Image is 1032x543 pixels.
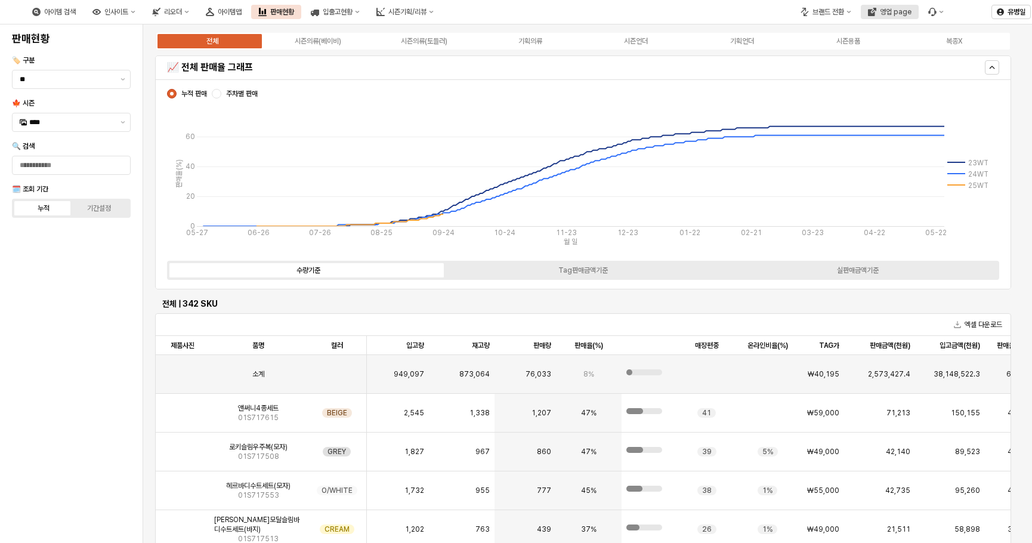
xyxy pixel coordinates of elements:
span: 01S717508 [238,452,279,461]
span: GREY [327,447,346,456]
span: 6.7% [1006,369,1024,379]
h5: 📈 전체 판매율 그래프 [167,61,789,73]
div: 수량기준 [296,266,320,274]
span: 47% [581,447,597,456]
span: 재고량 [472,341,490,350]
span: 2,573,427.4 [868,369,910,379]
span: 🗓️ 조회 기간 [12,185,48,193]
div: 복종X [946,37,962,45]
span: 39 [702,447,712,456]
label: 실판매금액기준 [721,265,995,276]
span: 58,898 [954,525,980,534]
div: 기획언더 [730,37,754,45]
span: 26 [702,525,712,534]
button: 아이템맵 [199,5,249,19]
div: 아이템 검색 [44,8,76,16]
label: 복종X [901,36,1007,47]
div: 누적 [38,204,50,212]
button: 제안 사항 표시 [116,113,130,131]
label: 기획언더 [689,36,795,47]
h6: 전체 | 342 SKU [162,298,1004,309]
span: 🏷️ 구분 [12,56,35,64]
span: 777 [537,486,551,495]
span: 매장편중 [695,341,719,350]
main: App Frame [143,24,1032,543]
span: 45% [581,486,597,495]
button: 리오더 [145,5,196,19]
div: 입출고현황 [323,8,353,16]
span: 37% [1008,525,1023,534]
span: ₩59,000 [807,408,839,418]
div: 시즌기획/리뷰 [388,8,427,16]
span: 38 [702,486,712,495]
p: 유병일 [1008,7,1025,17]
div: 아이템 검색 [25,5,83,19]
label: 기간설정 [72,203,127,214]
button: 유병일 [991,5,1031,19]
div: 전체 [206,37,218,45]
span: 1,732 [404,486,424,495]
span: 2,545 [404,408,424,418]
span: 38,148,522.3 [934,369,980,379]
span: 앤써니4종세트 [238,403,279,413]
span: 5% [762,447,773,456]
span: 37% [581,525,597,534]
span: 955 [475,486,490,495]
span: 판매율(%) [574,341,603,350]
div: 입출고현황 [304,5,367,19]
div: 시즌의류(베이비) [295,37,341,45]
div: 버그 제보 및 기능 개선 요청 [921,5,951,19]
label: 누적 [16,203,72,214]
div: 인사이트 [85,5,143,19]
span: ₩49,000 [807,525,839,534]
span: 76,033 [526,369,551,379]
div: 아이템맵 [218,8,242,16]
button: Hide [985,60,999,75]
span: 949,097 [394,369,424,379]
button: 제안 사항 표시 [116,70,130,88]
span: 온라인비율(%) [747,341,788,350]
span: 헤르바디수트세트(모자) [226,481,291,490]
span: 판매금액(천원) [870,341,910,350]
div: 기획의류 [518,37,542,45]
div: Tag판매금액기준 [558,266,608,274]
label: 기획의류 [477,36,583,47]
span: 89,523 [955,447,980,456]
button: 브랜드 전환 [793,5,858,19]
label: 수량기준 [171,265,446,276]
span: 판매량 [533,341,551,350]
span: TAG가 [819,341,839,350]
span: [PERSON_NAME]모달슬림바디수트세트(바지) [214,515,302,534]
div: 영업 page [880,8,912,16]
span: 로키슬림우주복(모자) [229,442,288,452]
span: 소계 [252,369,264,379]
span: ₩40,195 [808,369,839,379]
div: 시즌용품 [836,37,860,45]
span: CREAM [325,525,350,534]
div: 실판매금액기준 [837,266,879,274]
div: 판매현황 [270,8,294,16]
span: ₩49,000 [807,447,839,456]
span: 입고량 [406,341,424,350]
span: 71,213 [886,408,910,418]
span: 품명 [252,341,264,350]
label: 시즌용품 [795,36,901,47]
button: 시즌기획/리뷰 [369,5,441,19]
div: 판매현황 [251,5,301,19]
span: 1,202 [405,525,424,534]
span: ₩55,000 [807,486,839,495]
div: 인사이트 [104,8,128,16]
span: 1,207 [532,408,551,418]
span: 01S717553 [238,490,279,500]
span: 45% [1008,486,1023,495]
label: 시즌의류(토들러) [371,36,477,47]
div: 기간설정 [87,204,111,212]
span: 95,260 [955,486,980,495]
span: 439 [537,525,551,534]
div: 시즌언더 [624,37,648,45]
span: 1,827 [404,447,424,456]
div: 브랜드 전환 [812,8,844,16]
span: 🍁 시즌 [12,99,35,107]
